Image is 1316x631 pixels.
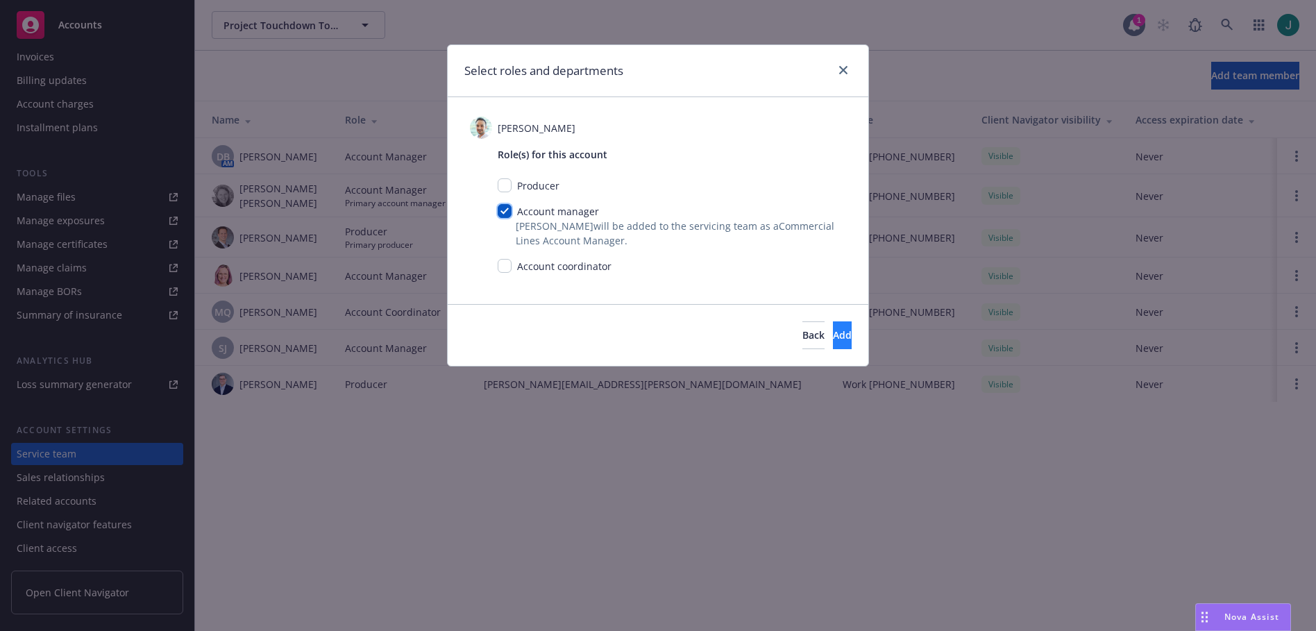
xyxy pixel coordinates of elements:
[464,62,623,80] h1: Select roles and departments
[498,121,575,135] span: [PERSON_NAME]
[833,321,852,349] button: Add
[1224,611,1279,623] span: Nova Assist
[835,62,852,78] a: close
[1195,603,1291,631] button: Nova Assist
[1196,604,1213,630] div: Drag to move
[517,205,599,218] span: Account manager
[470,117,492,139] img: photo
[517,179,559,192] span: Producer
[517,260,611,273] span: Account coordinator
[498,147,846,162] span: Role(s) for this account
[516,219,846,248] span: [PERSON_NAME] will be added to the servicing team as a Commercial Lines Account Manager .
[802,321,825,349] button: Back
[802,328,825,342] span: Back
[833,328,852,342] span: Add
